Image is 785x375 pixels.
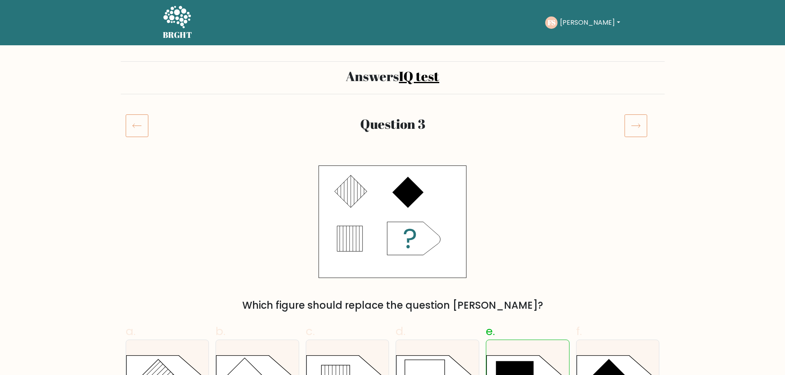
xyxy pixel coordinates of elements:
h5: BRGHT [163,30,192,40]
text: FS [548,18,555,27]
span: f. [576,323,582,339]
a: BRGHT [163,3,192,42]
span: d. [396,323,405,339]
div: Which figure should replace the question [PERSON_NAME]? [131,298,655,313]
h2: Question 3 [171,116,614,132]
h2: Answers [126,68,660,84]
button: [PERSON_NAME] [558,17,622,28]
a: IQ test [399,67,439,85]
span: a. [126,323,136,339]
span: e. [486,323,495,339]
span: c. [306,323,315,339]
span: b. [216,323,225,339]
